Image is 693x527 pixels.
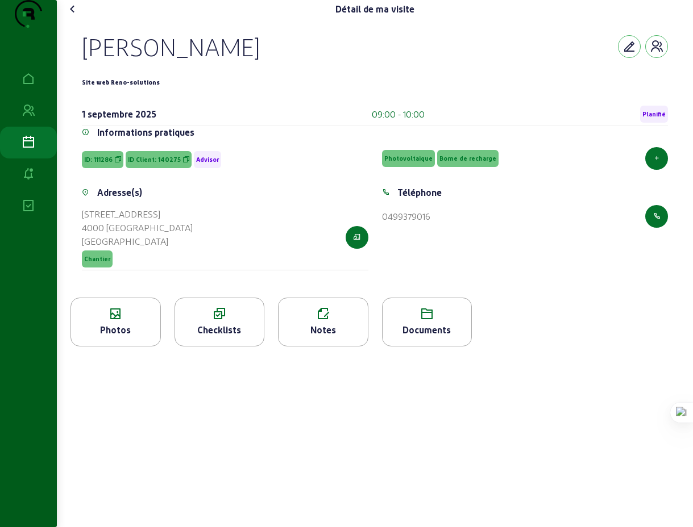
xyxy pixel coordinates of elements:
[384,154,433,162] span: Photovoltaique
[439,154,496,162] span: Borne de recharge
[84,255,110,263] span: Chantier
[279,323,368,337] div: Notes
[335,2,414,16] div: Détail de ma visite
[642,110,666,118] span: Planifié
[397,186,442,199] div: Téléphone
[175,323,264,337] div: Checklists
[97,126,194,139] div: Informations pratiques
[82,107,156,121] div: 1 septembre 2025
[84,156,113,164] span: ID: 111286
[382,210,430,223] div: 0499379016
[383,323,472,337] div: Documents
[97,186,142,199] div: Adresse(s)
[128,156,181,164] span: ID Client: 140275
[372,107,425,121] div: 09:00 - 10:00
[82,76,160,89] div: Site web Reno-solutions
[82,207,193,221] div: [STREET_ADDRESS]
[82,221,193,235] div: 4000 [GEOGRAPHIC_DATA]
[82,32,260,61] div: [PERSON_NAME]
[82,235,193,248] div: [GEOGRAPHIC_DATA]
[196,156,219,164] span: Advisor
[71,323,160,337] div: Photos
